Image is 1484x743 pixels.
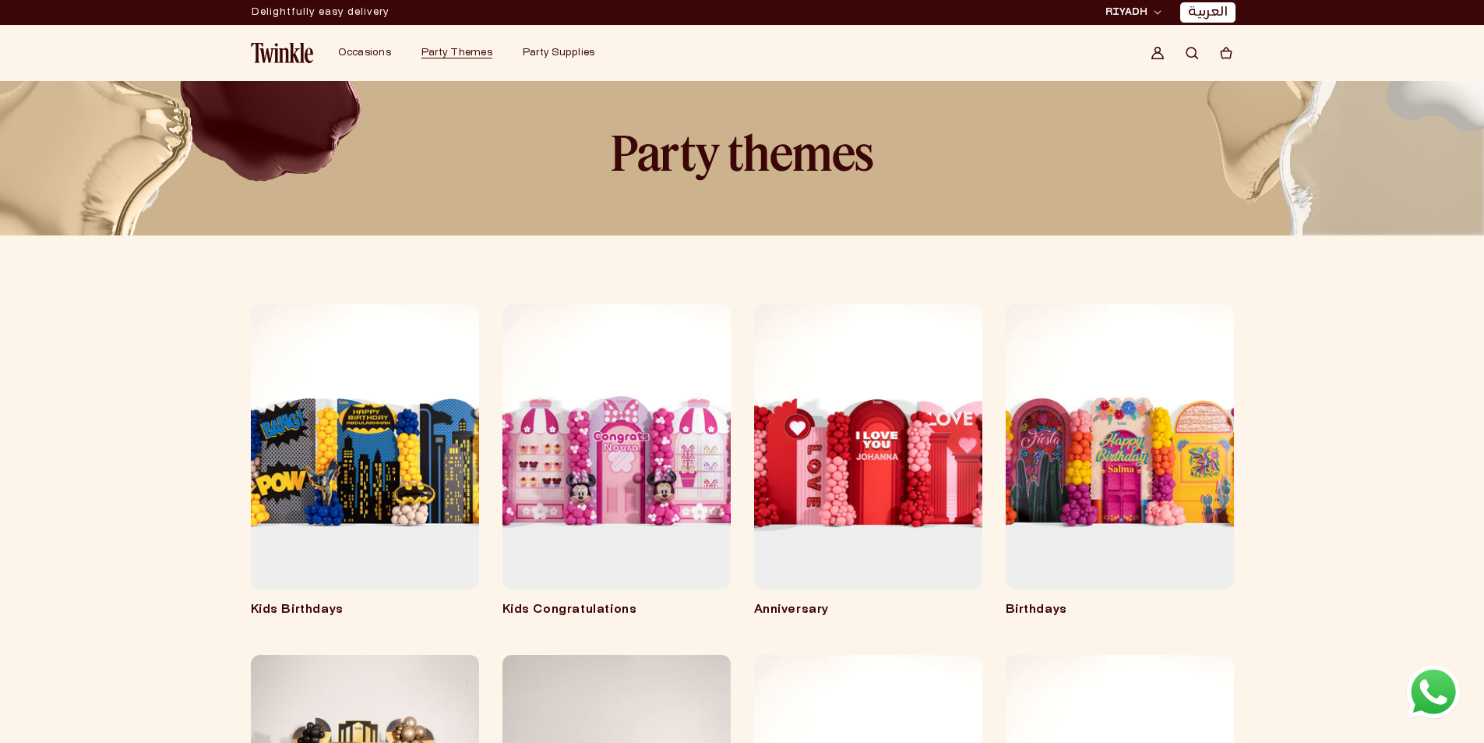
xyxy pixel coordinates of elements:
a: Party Themes [421,47,492,59]
a: Occasions [338,47,391,59]
p: Delightfully easy delivery [252,1,390,24]
summary: Search [1175,36,1209,70]
a: Kids Congratulations [502,603,731,618]
span: Party Themes [421,48,492,58]
button: RIYADH [1101,5,1166,20]
summary: Party Supplies [513,37,616,69]
a: Birthdays [1006,603,1234,618]
div: Announcement [252,1,390,24]
img: Twinkle [251,43,313,63]
span: RIYADH [1105,5,1147,19]
a: العربية [1188,5,1228,21]
summary: Party Themes [412,37,513,69]
summary: Occasions [329,37,412,69]
a: Kids Birthdays [251,603,479,618]
span: Occasions [338,48,391,58]
span: Party Supplies [523,48,595,58]
a: Party Supplies [523,47,595,59]
a: Anniversary [754,603,982,618]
